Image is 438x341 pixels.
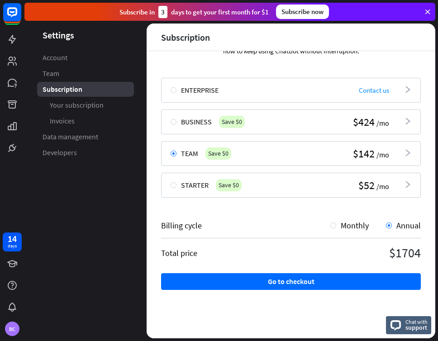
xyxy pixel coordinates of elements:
[291,245,421,261] div: $1704
[404,86,411,93] i: arrowhead_right
[3,232,22,251] a: 14 days
[161,248,291,258] div: Total price
[37,129,134,144] a: Data management
[7,4,34,31] button: Open LiveChat chat widget
[5,322,19,336] div: BC
[376,150,389,160] span: /mo
[119,6,269,18] div: Subscribe in days to get your first month for $1
[205,147,231,160] div: Save $0
[219,116,245,128] div: Save $0
[43,132,98,142] span: Data management
[341,220,369,231] span: Monthly
[161,32,210,43] div: Subscription
[161,273,421,290] button: Go to checkout
[353,117,375,127] span: $424
[43,69,59,78] span: Team
[158,6,167,18] div: 3
[37,145,134,160] a: Developers
[216,179,242,191] div: Save $0
[276,5,329,19] div: Subscribe now
[181,149,198,158] span: Team
[37,50,134,65] a: Account
[376,182,389,191] span: /mo
[181,85,219,95] span: Enterprise
[353,149,375,158] span: $142
[50,100,104,110] span: Your subscription
[37,98,134,113] a: Your subscription
[181,117,212,126] span: Business
[37,66,134,81] a: Team
[404,181,411,188] i: arrowhead_right
[181,180,209,189] span: Starter
[43,85,82,94] span: Subscription
[376,118,389,128] span: /mo
[43,53,67,62] span: Account
[358,180,375,190] span: $52
[359,86,389,95] span: Contact us
[50,116,75,126] span: Invoices
[24,29,147,41] header: Settings
[8,243,17,249] div: days
[396,220,421,231] span: Annual
[43,148,77,157] span: Developers
[8,235,17,243] div: 14
[405,317,428,326] span: Chat with
[404,118,411,125] i: arrowhead_right
[404,149,411,156] i: arrowhead_right
[405,323,428,332] span: support
[161,220,330,231] div: Billing cycle
[37,114,134,128] a: Invoices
